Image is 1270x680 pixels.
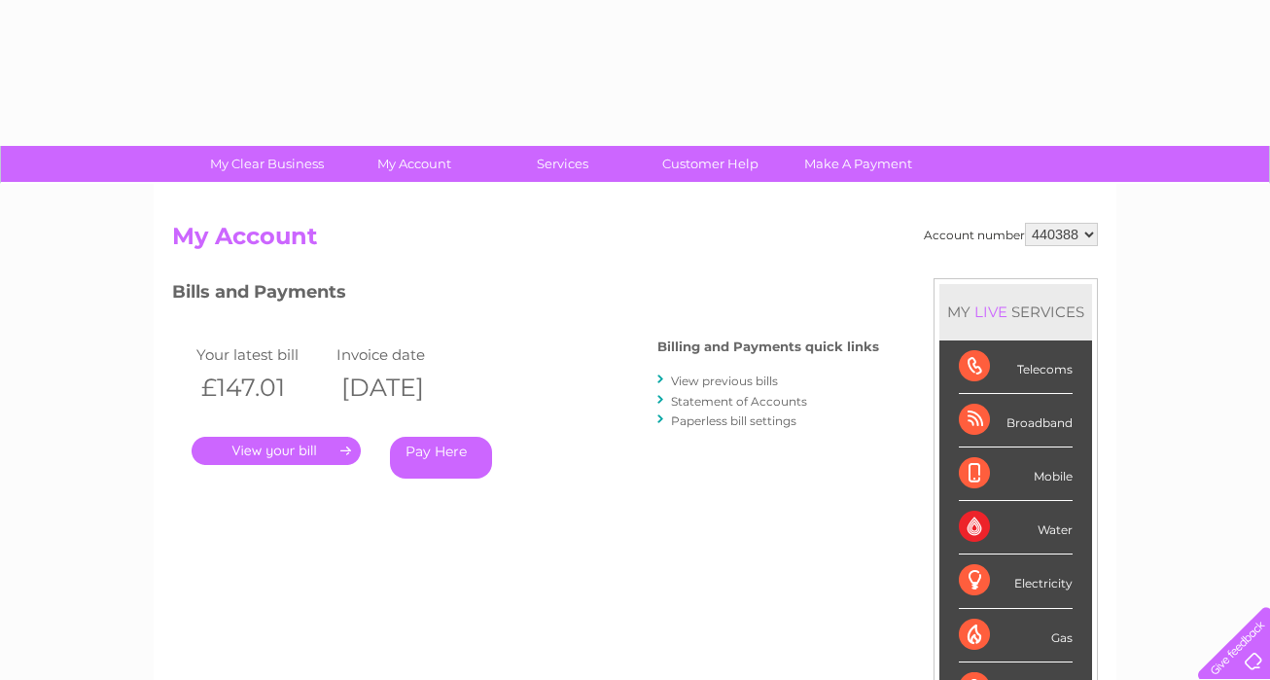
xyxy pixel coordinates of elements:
a: View previous bills [671,374,778,388]
div: Electricity [959,555,1073,608]
td: Your latest bill [192,341,332,368]
a: Services [482,146,643,182]
div: Mobile [959,447,1073,501]
div: MY SERVICES [939,284,1092,340]
a: Customer Help [630,146,791,182]
a: My Clear Business [187,146,347,182]
div: Broadband [959,394,1073,447]
a: My Account [335,146,495,182]
div: Telecoms [959,340,1073,394]
th: [DATE] [332,368,472,408]
h4: Billing and Payments quick links [657,340,879,354]
a: Pay Here [390,437,492,479]
h3: Bills and Payments [172,278,879,312]
div: LIVE [970,303,1011,321]
h2: My Account [172,223,1098,260]
a: . [192,437,361,465]
div: Water [959,501,1073,555]
td: Invoice date [332,341,472,368]
div: Gas [959,609,1073,662]
a: Make A Payment [778,146,938,182]
a: Statement of Accounts [671,394,807,409]
div: Account number [924,223,1098,246]
a: Paperless bill settings [671,413,796,428]
th: £147.01 [192,368,332,408]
